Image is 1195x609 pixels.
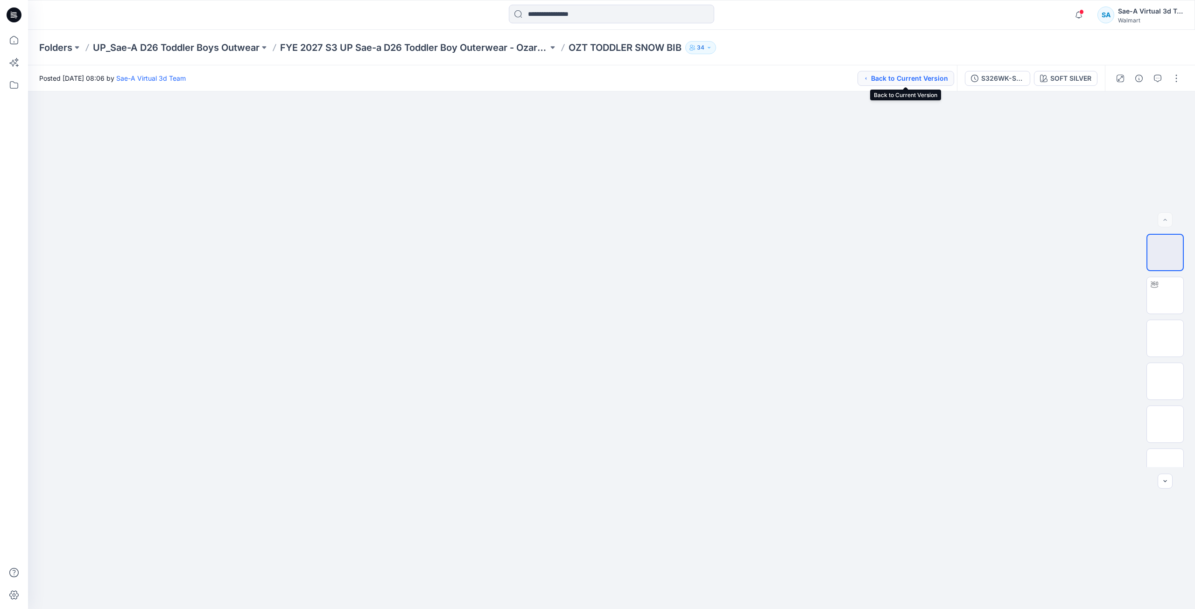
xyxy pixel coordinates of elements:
span: Posted [DATE] 08:06 by [39,73,186,83]
a: UP_Sae-A D26 Toddler Boys Outwear [93,41,260,54]
button: SOFT SILVER [1034,71,1097,86]
div: S326WK-SB03_ADM_OZT TODDLER SNOW BIB SAEA 091025 [981,73,1024,84]
button: Back to Current Version [858,71,954,86]
div: SOFT SILVER [1050,73,1091,84]
p: OZT TODDLER SNOW BIB [569,41,682,54]
button: Details [1132,71,1146,86]
button: S326WK-SB03_ADM_OZT TODDLER SNOW BIB SAEA 091025 [965,71,1030,86]
div: SA [1097,7,1114,23]
div: Sae-A Virtual 3d Team [1118,6,1183,17]
a: Folders [39,41,72,54]
a: FYE 2027 S3 UP Sae-a D26 Toddler Boy Outerwear - Ozark Trail [280,41,548,54]
div: Walmart [1118,17,1183,24]
button: 34 [685,41,716,54]
a: Sae-A Virtual 3d Team [116,74,186,82]
p: 34 [697,42,704,53]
